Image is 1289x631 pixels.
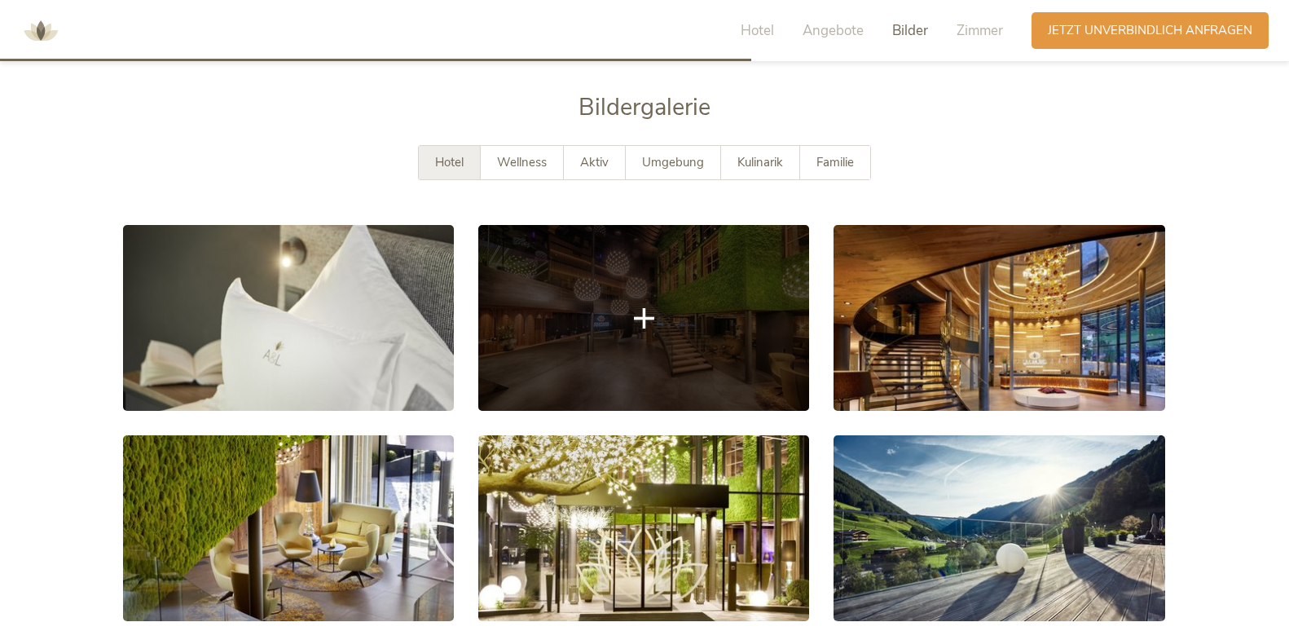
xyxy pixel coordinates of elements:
[16,24,65,36] a: AMONTI & LUNARIS Wellnessresort
[435,154,464,170] span: Hotel
[957,21,1003,40] span: Zimmer
[737,154,783,170] span: Kulinarik
[497,154,547,170] span: Wellness
[803,21,864,40] span: Angebote
[1048,22,1252,39] span: Jetzt unverbindlich anfragen
[16,7,65,55] img: AMONTI & LUNARIS Wellnessresort
[816,154,854,170] span: Familie
[741,21,774,40] span: Hotel
[892,21,928,40] span: Bilder
[642,154,704,170] span: Umgebung
[579,91,710,123] span: Bildergalerie
[580,154,609,170] span: Aktiv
